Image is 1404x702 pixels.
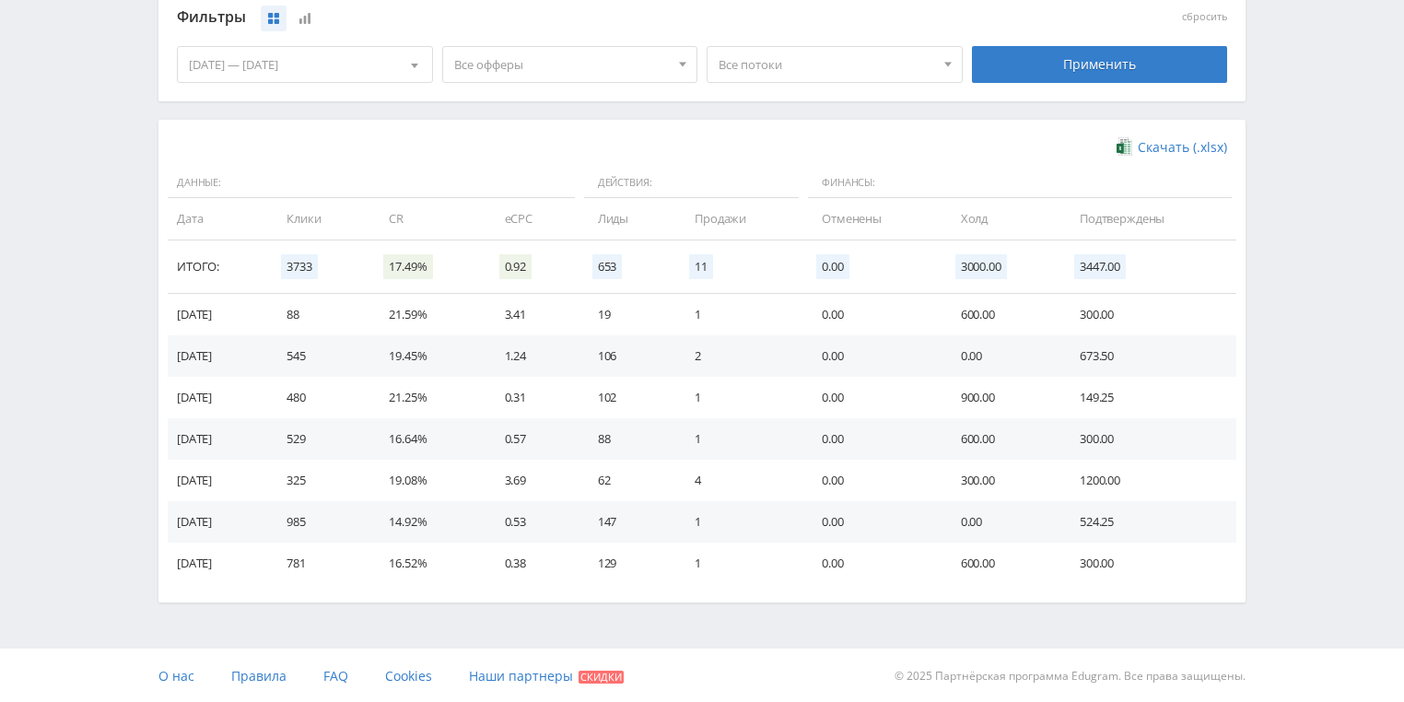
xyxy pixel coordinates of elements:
span: О нас [158,667,194,684]
td: 300.00 [1061,418,1236,460]
td: Лиды [579,198,676,240]
td: 0.00 [803,377,942,418]
td: 600.00 [942,418,1061,460]
td: 102 [579,377,676,418]
div: Применить [972,46,1228,83]
td: 147 [579,501,676,543]
td: 21.59% [370,294,486,335]
td: [DATE] [168,543,268,584]
div: [DATE] — [DATE] [178,47,432,82]
span: FAQ [323,667,348,684]
td: 0.00 [942,501,1061,543]
span: Финансы: [808,168,1232,199]
span: Все офферы [454,47,670,82]
td: 1 [676,377,803,418]
td: [DATE] [168,294,268,335]
td: 88 [579,418,676,460]
td: Итого: [168,240,268,294]
td: 0.57 [486,418,579,460]
div: Фильтры [177,4,963,31]
td: 0.00 [803,543,942,584]
td: 673.50 [1061,335,1236,377]
td: Продажи [676,198,803,240]
td: [DATE] [168,501,268,543]
td: 0.00 [942,335,1061,377]
td: 1 [676,294,803,335]
td: 0.00 [803,501,942,543]
td: 3.41 [486,294,579,335]
td: 529 [268,418,370,460]
td: 600.00 [942,543,1061,584]
td: 4 [676,460,803,501]
td: CR [370,198,486,240]
td: [DATE] [168,460,268,501]
td: 19.45% [370,335,486,377]
td: 900.00 [942,377,1061,418]
span: 0.00 [816,254,848,279]
span: Cookies [385,667,432,684]
td: 3.69 [486,460,579,501]
span: Все потоки [719,47,934,82]
td: [DATE] [168,377,268,418]
span: 3733 [281,254,317,279]
span: Скидки [579,671,624,684]
td: Холд [942,198,1061,240]
td: 1 [676,418,803,460]
td: 1 [676,501,803,543]
span: 11 [689,254,713,279]
td: 149.25 [1061,377,1236,418]
td: Клики [268,198,370,240]
span: 3000.00 [955,254,1007,279]
td: 325 [268,460,370,501]
a: Скачать (.xlsx) [1117,138,1227,157]
td: 985 [268,501,370,543]
td: eCPC [486,198,579,240]
td: Отменены [803,198,942,240]
span: Скачать (.xlsx) [1138,140,1227,155]
td: Подтверждены [1061,198,1236,240]
img: xlsx [1117,137,1132,156]
td: 14.92% [370,501,486,543]
td: 106 [579,335,676,377]
td: 0.00 [803,460,942,501]
td: 300.00 [942,460,1061,501]
td: 62 [579,460,676,501]
span: Правила [231,667,287,684]
span: Действия: [584,168,799,199]
td: 0.38 [486,543,579,584]
span: 0.92 [499,254,532,279]
button: сбросить [1182,11,1227,23]
td: 0.00 [803,418,942,460]
td: 2 [676,335,803,377]
td: [DATE] [168,418,268,460]
td: [DATE] [168,335,268,377]
td: 781 [268,543,370,584]
span: 3447.00 [1074,254,1126,279]
td: 0.31 [486,377,579,418]
td: 88 [268,294,370,335]
span: 653 [592,254,623,279]
td: 1200.00 [1061,460,1236,501]
td: 1.24 [486,335,579,377]
span: Данные: [168,168,575,199]
td: 300.00 [1061,543,1236,584]
td: 0.00 [803,294,942,335]
td: 480 [268,377,370,418]
td: 19 [579,294,676,335]
td: 16.64% [370,418,486,460]
td: 545 [268,335,370,377]
td: 300.00 [1061,294,1236,335]
td: 19.08% [370,460,486,501]
td: 129 [579,543,676,584]
td: 21.25% [370,377,486,418]
span: Наши партнеры [469,667,573,684]
td: 0.53 [486,501,579,543]
td: 0.00 [803,335,942,377]
span: 17.49% [383,254,432,279]
td: 16.52% [370,543,486,584]
td: 1 [676,543,803,584]
td: 524.25 [1061,501,1236,543]
td: Дата [168,198,268,240]
td: 600.00 [942,294,1061,335]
